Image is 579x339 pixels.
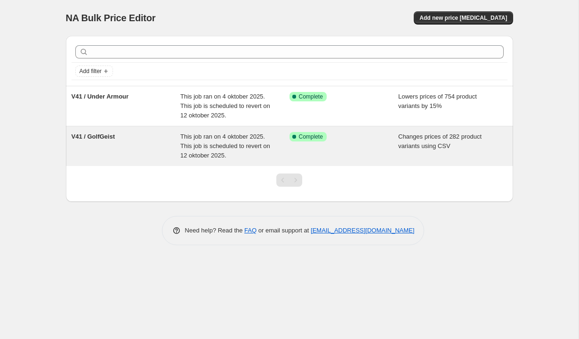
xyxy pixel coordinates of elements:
[398,133,482,149] span: Changes prices of 282 product variants using CSV
[185,227,245,234] span: Need help? Read the
[311,227,414,234] a: [EMAIL_ADDRESS][DOMAIN_NAME]
[244,227,257,234] a: FAQ
[276,174,302,187] nav: Pagination
[398,93,477,109] span: Lowers prices of 754 product variants by 15%
[299,133,323,141] span: Complete
[72,93,129,100] span: V41 / Under Armour
[414,11,513,25] button: Add new price [MEDICAL_DATA]
[66,13,156,23] span: NA Bulk Price Editor
[299,93,323,100] span: Complete
[419,14,507,22] span: Add new price [MEDICAL_DATA]
[180,133,270,159] span: This job ran on 4 oktober 2025. This job is scheduled to revert on 12 oktober 2025.
[75,66,113,77] button: Add filter
[180,93,270,119] span: This job ran on 4 oktober 2025. This job is scheduled to revert on 12 oktober 2025.
[72,133,115,140] span: V41 / GolfGeist
[80,67,102,75] span: Add filter
[257,227,311,234] span: or email support at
